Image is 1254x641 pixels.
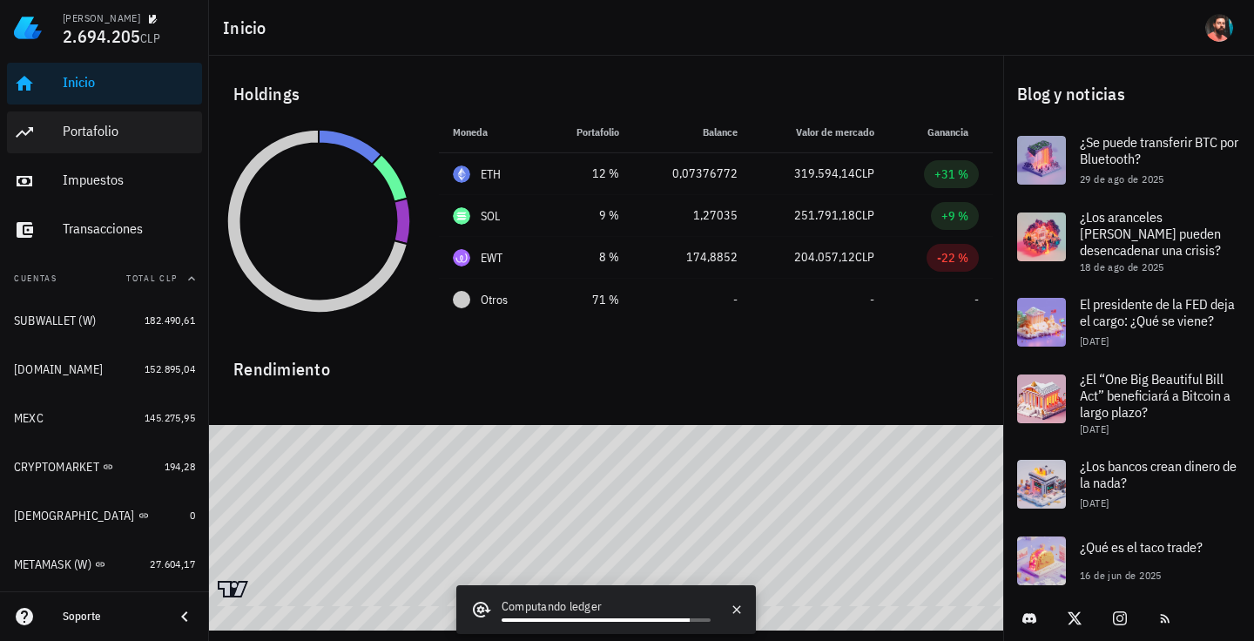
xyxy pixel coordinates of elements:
[63,172,195,188] div: Impuestos
[937,249,968,267] div: -22 %
[733,292,738,307] span: -
[63,11,140,25] div: [PERSON_NAME]
[1003,66,1254,122] div: Blog y noticias
[927,125,979,138] span: Ganancia
[855,207,874,223] span: CLP
[1080,334,1109,347] span: [DATE]
[1003,122,1254,199] a: ¿Se puede transferir BTC por Bluetooth? 29 de ago de 2025
[1205,14,1233,42] div: avatar
[647,206,738,225] div: 1,27035
[1080,538,1203,556] span: ¿Qué es el taco trade?
[1080,457,1237,491] span: ¿Los bancos crean dinero de la nada?
[502,597,711,618] div: Computando ledger
[190,509,195,522] span: 0
[1080,133,1238,167] span: ¿Se puede transferir BTC por Bluetooth?
[557,206,619,225] div: 9 %
[223,14,273,42] h1: Inicio
[7,397,202,439] a: MEXC 145.275,95
[63,24,140,48] span: 2.694.205
[481,291,508,309] span: Otros
[7,160,202,202] a: Impuestos
[7,543,202,585] a: METAMASK (W) 27.604,17
[855,249,874,265] span: CLP
[63,123,195,139] div: Portafolio
[145,411,195,424] span: 145.275,95
[14,314,96,328] div: SUBWALLET (W)
[218,581,248,597] a: Charting by TradingView
[7,209,202,251] a: Transacciones
[63,220,195,237] div: Transacciones
[1003,446,1254,523] a: ¿Los bancos crean dinero de la nada? [DATE]
[633,111,752,153] th: Balance
[794,207,855,223] span: 251.791,18
[1080,172,1164,186] span: 29 de ago de 2025
[1080,260,1164,273] span: 18 de ago de 2025
[219,66,993,122] div: Holdings
[453,165,470,183] div: ETH-icon
[453,207,470,225] div: SOL-icon
[7,258,202,300] button: CuentasTotal CLP
[974,292,979,307] span: -
[557,291,619,309] div: 71 %
[7,111,202,153] a: Portafolio
[647,165,738,183] div: 0,07376772
[543,111,633,153] th: Portafolio
[219,341,993,383] div: Rendimiento
[14,362,103,377] div: [DOMAIN_NAME]
[1080,295,1235,329] span: El presidente de la FED deja el cargo: ¿Qué se viene?
[140,30,160,46] span: CLP
[7,300,202,341] a: SUBWALLET (W) 182.490,61
[1080,569,1162,582] span: 16 de jun de 2025
[14,557,91,572] div: METAMASK (W)
[14,411,44,426] div: MEXC
[63,74,195,91] div: Inicio
[481,249,503,267] div: EWT
[145,314,195,327] span: 182.490,61
[1003,199,1254,284] a: ¿Los aranceles [PERSON_NAME] pueden desencadenar una crisis? 18 de ago de 2025
[647,248,738,267] div: 174,8852
[63,610,160,624] div: Soporte
[481,165,502,183] div: ETH
[1003,284,1254,361] a: El presidente de la FED deja el cargo: ¿Qué se viene? [DATE]
[14,509,135,523] div: [DEMOGRAPHIC_DATA]
[126,273,178,284] span: Total CLP
[794,165,855,181] span: 319.594,14
[14,460,99,475] div: CRYPTOMARKET
[1080,422,1109,435] span: [DATE]
[439,111,543,153] th: Moneda
[1080,208,1221,259] span: ¿Los aranceles [PERSON_NAME] pueden desencadenar una crisis?
[1080,370,1230,421] span: ¿El “One Big Beautiful Bill Act” beneficiará a Bitcoin a largo plazo?
[557,248,619,267] div: 8 %
[1003,361,1254,446] a: ¿El “One Big Beautiful Bill Act” beneficiará a Bitcoin a largo plazo? [DATE]
[165,460,195,473] span: 194,28
[752,111,888,153] th: Valor de mercado
[557,165,619,183] div: 12 %
[794,249,855,265] span: 204.057,12
[941,207,968,225] div: +9 %
[934,165,968,183] div: +31 %
[855,165,874,181] span: CLP
[7,348,202,390] a: [DOMAIN_NAME] 152.895,04
[870,292,874,307] span: -
[1080,496,1109,509] span: [DATE]
[145,362,195,375] span: 152.895,04
[1003,523,1254,599] a: ¿Qué es el taco trade? 16 de jun de 2025
[7,63,202,105] a: Inicio
[7,446,202,488] a: CRYPTOMARKET 194,28
[481,207,501,225] div: SOL
[7,495,202,536] a: [DEMOGRAPHIC_DATA] 0
[453,249,470,267] div: EWT-icon
[14,14,42,42] img: LedgiFi
[150,557,195,570] span: 27.604,17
